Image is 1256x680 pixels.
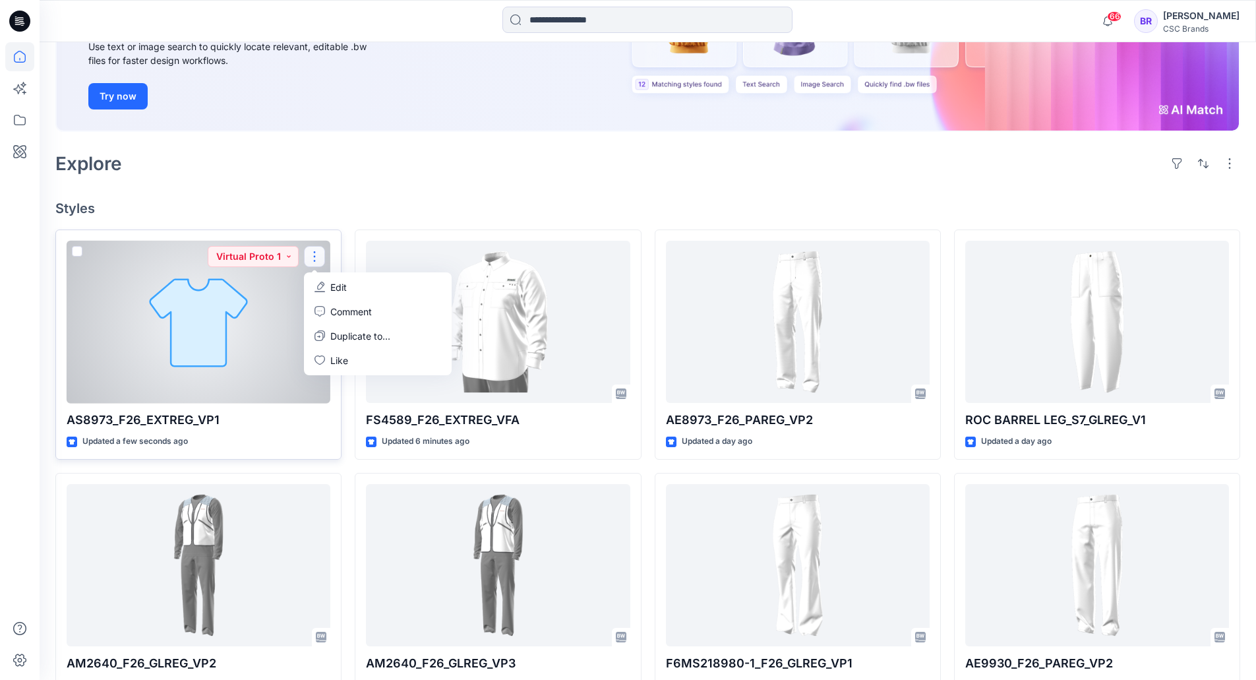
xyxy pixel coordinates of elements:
[666,411,930,429] p: AE8973_F26_PAREG_VP2
[666,241,930,404] a: AE8973_F26_PAREG_VP2
[965,241,1229,404] a: ROC BARREL LEG_S7_GLREG_V1
[965,411,1229,429] p: ROC BARREL LEG_S7_GLREG_V1
[666,654,930,673] p: F6MS218980-1_F26_GLREG_VP1
[382,435,469,448] p: Updated 6 minutes ago
[67,654,330,673] p: AM2640_F26_GLREG_VP2
[682,435,752,448] p: Updated a day ago
[366,241,630,404] a: FS4589_F26_EXTREG_VFA
[1107,11,1121,22] span: 66
[67,241,330,404] a: AS8973_F26_EXTREG_VP1
[1163,24,1240,34] div: CSC Brands
[965,484,1229,647] a: AE9930_F26_PAREG_VP2
[330,329,390,343] p: Duplicate to...
[82,435,188,448] p: Updated a few seconds ago
[88,40,385,67] div: Use text or image search to quickly locate relevant, editable .bw files for faster design workflows.
[67,484,330,647] a: AM2640_F26_GLREG_VP2
[366,654,630,673] p: AM2640_F26_GLREG_VP3
[307,275,449,299] a: Edit
[666,484,930,647] a: F6MS218980-1_F26_GLREG_VP1
[330,305,372,319] p: Comment
[55,153,122,174] h2: Explore
[981,435,1052,448] p: Updated a day ago
[88,83,148,109] button: Try now
[366,411,630,429] p: FS4589_F26_EXTREG_VFA
[67,411,330,429] p: AS8973_F26_EXTREG_VP1
[1163,8,1240,24] div: [PERSON_NAME]
[366,484,630,647] a: AM2640_F26_GLREG_VP3
[55,201,1240,216] h4: Styles
[330,354,348,367] p: Like
[1134,9,1158,33] div: BR
[965,654,1229,673] p: AE9930_F26_PAREG_VP2
[330,280,347,294] p: Edit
